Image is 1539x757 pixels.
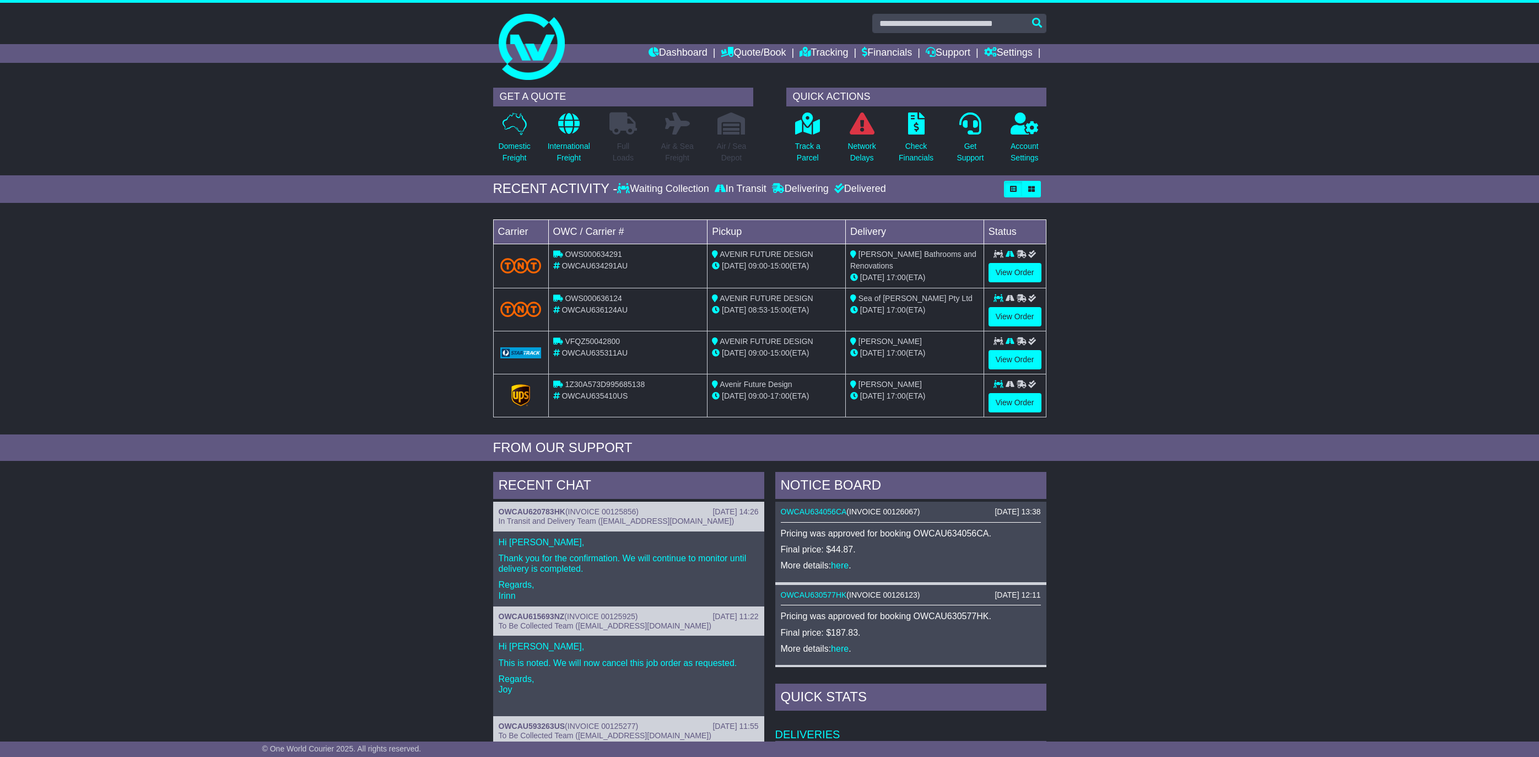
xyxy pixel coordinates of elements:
span: Sea of [PERSON_NAME] Pty Ltd [858,294,973,303]
span: 17:00 [887,305,906,314]
a: Quote/Book [721,44,786,63]
p: Thank you for the confirmation. We will continue to monitor until delivery is completed. [499,553,759,574]
div: - (ETA) [712,347,841,359]
span: OWCAU635410US [561,391,628,400]
span: [DATE] [722,391,746,400]
img: TNT_Domestic.png [500,258,542,273]
a: Support [926,44,970,63]
span: INVOICE 00126067 [849,507,917,516]
a: Track aParcel [795,112,821,170]
a: GetSupport [956,112,984,170]
span: AVENIR FUTURE DESIGN [720,337,813,346]
div: (ETA) [850,304,979,316]
p: International Freight [548,141,590,164]
p: Get Support [957,141,984,164]
a: View Order [989,263,1041,282]
a: Settings [984,44,1033,63]
a: AccountSettings [1010,112,1039,170]
p: More details: . [781,643,1041,654]
span: [DATE] [722,261,746,270]
p: Hi [PERSON_NAME], [499,641,759,652]
div: Delivered [831,183,886,195]
span: 17:00 [887,348,906,357]
a: Tracking [800,44,848,63]
div: RECENT CHAT [493,472,764,502]
a: NetworkDelays [847,112,876,170]
div: RECENT ACTIVITY - [493,181,618,197]
a: here [831,644,849,653]
span: [PERSON_NAME] [858,337,922,346]
a: OWCAU630577HK [781,590,847,599]
p: Account Settings [1011,141,1039,164]
a: DomesticFreight [498,112,531,170]
td: Delivery [845,219,984,244]
span: 17:00 [770,391,790,400]
span: OWCAU636124AU [561,305,628,314]
span: In Transit and Delivery Team ([EMAIL_ADDRESS][DOMAIN_NAME]) [499,517,735,525]
div: ( ) [781,590,1041,600]
span: 15:00 [770,305,790,314]
span: INVOICE 00125856 [568,507,636,516]
span: OWCAU634291AU [561,261,628,270]
span: OWS000634291 [565,250,622,259]
span: 09:00 [748,391,768,400]
span: AVENIR FUTURE DESIGN [720,250,813,259]
p: Domestic Freight [498,141,530,164]
td: Deliveries [775,713,1046,742]
a: OWCAU593263US [499,722,565,731]
div: - (ETA) [712,260,841,272]
a: View Order [989,307,1041,326]
div: NOTICE BOARD [775,472,1046,502]
div: (ETA) [850,272,979,283]
p: Track a Parcel [795,141,820,164]
div: Delivering [769,183,831,195]
div: (ETA) [850,390,979,402]
div: FROM OUR SUPPORT [493,440,1046,456]
span: AVENIR FUTURE DESIGN [720,294,813,303]
span: [DATE] [722,348,746,357]
p: Regards, Joy [499,674,759,695]
div: [DATE] 12:11 [995,590,1040,600]
span: 15:00 [770,348,790,357]
p: Network Delays [847,141,876,164]
span: Avenir Future Design [720,380,792,389]
a: OWCAU615693NZ [499,612,565,621]
span: 17:00 [887,391,906,400]
p: Air & Sea Freight [661,141,694,164]
div: Quick Stats [775,684,1046,713]
span: To Be Collected Team ([EMAIL_ADDRESS][DOMAIN_NAME]) [499,731,711,740]
p: Final price: $187.83. [781,627,1041,638]
div: [DATE] 14:26 [712,507,758,517]
p: Air / Sea Depot [717,141,747,164]
img: GetCarrierServiceLogo [511,384,530,406]
div: ( ) [499,507,759,517]
span: [PERSON_NAME] [858,380,922,389]
span: [DATE] [860,348,884,357]
div: Waiting Collection [617,183,711,195]
div: - (ETA) [712,304,841,316]
span: [PERSON_NAME] Bathrooms and Renovations [850,250,976,270]
div: - (ETA) [712,390,841,402]
td: Pickup [708,219,846,244]
span: VFQZ50042800 [565,337,620,346]
a: Dashboard [649,44,708,63]
span: [DATE] [860,391,884,400]
span: INVOICE 00125277 [568,722,636,731]
div: ( ) [499,722,759,731]
p: Hi [PERSON_NAME], [499,537,759,547]
span: INVOICE 00126123 [849,590,917,599]
div: ( ) [781,507,1041,517]
div: ( ) [499,612,759,621]
p: This is noted. We will now cancel this job order as requested. [499,658,759,668]
span: INVOICE 00125925 [567,612,635,621]
p: Full Loads [609,141,637,164]
td: Carrier [493,219,548,244]
a: CheckFinancials [898,112,934,170]
img: TNT_Domestic.png [500,302,542,316]
span: 09:00 [748,348,768,357]
a: OWCAU620783HK [499,507,565,516]
td: OWC / Carrier # [548,219,708,244]
a: Financials [862,44,912,63]
td: Status [984,219,1046,244]
span: 17:00 [887,273,906,282]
